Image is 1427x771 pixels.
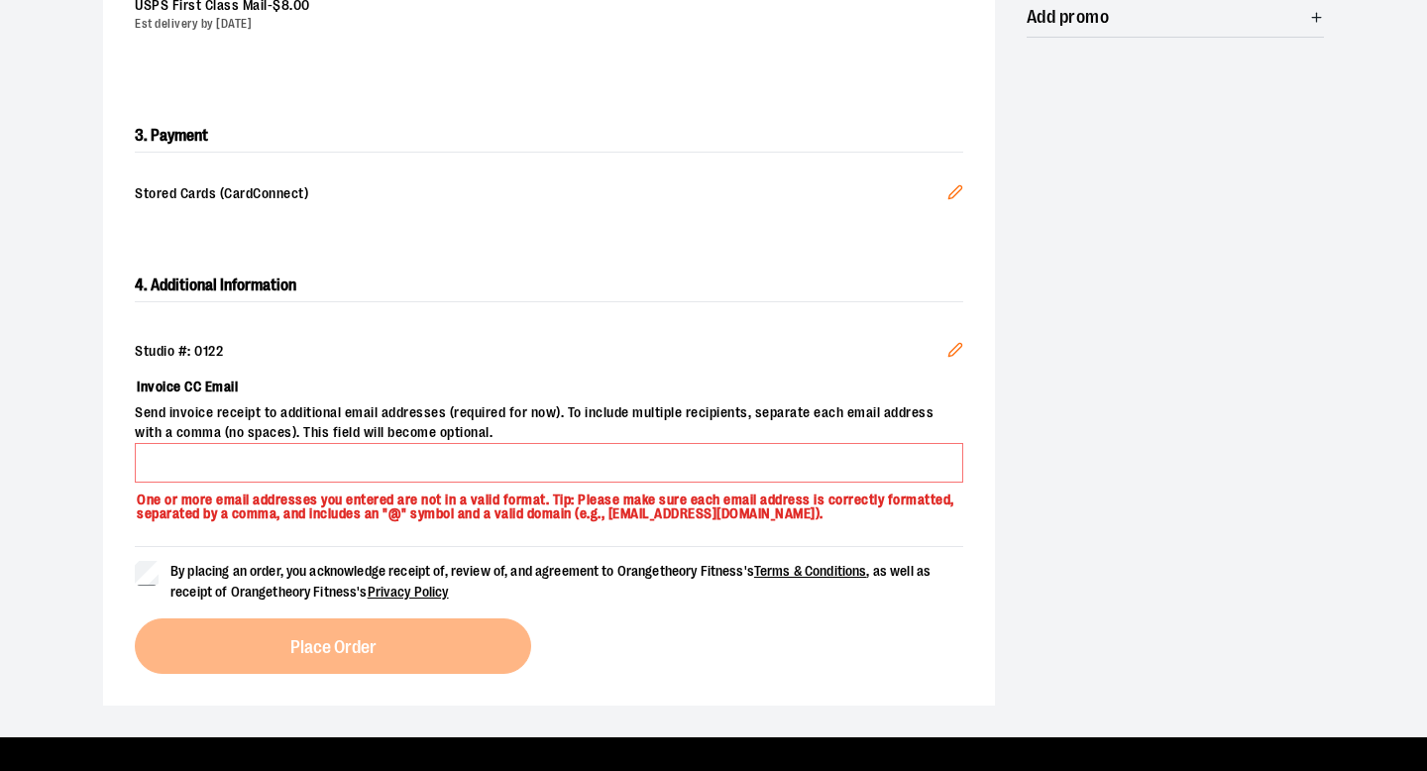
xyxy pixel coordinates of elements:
[135,184,947,206] span: Stored Cards (CardConnect)
[135,403,963,443] span: Send invoice receipt to additional email addresses (required for now). To include multiple recipi...
[368,584,449,600] a: Privacy Policy
[135,342,963,362] div: Studio #: 0122
[135,16,947,33] div: Est delivery by [DATE]
[170,563,931,600] span: By placing an order, you acknowledge receipt of, review of, and agreement to Orangetheory Fitness...
[1027,8,1109,27] span: Add promo
[135,270,963,302] h2: 4. Additional Information
[135,120,963,153] h2: 3. Payment
[932,168,979,222] button: Edit
[932,326,979,380] button: Edit
[135,483,963,522] p: One or more email addresses you entered are not in a valid format. Tip: Please make sure each ema...
[754,563,867,579] a: Terms & Conditions
[135,561,159,585] input: By placing an order, you acknowledge receipt of, review of, and agreement to Orangetheory Fitness...
[135,370,963,403] label: Invoice CC Email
